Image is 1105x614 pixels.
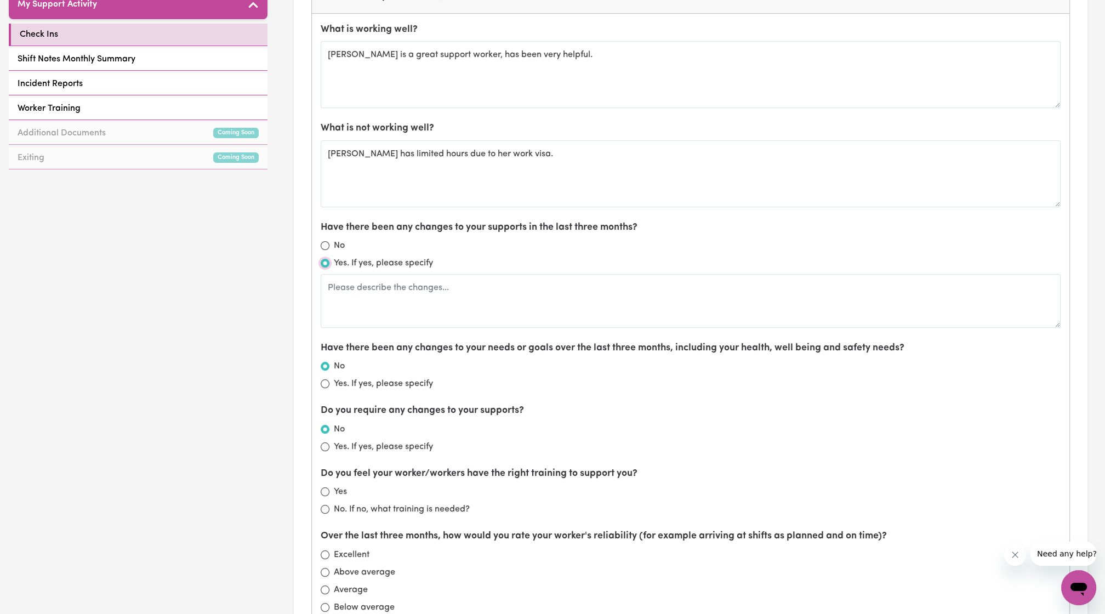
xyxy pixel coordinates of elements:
[334,440,433,453] label: Yes. If yes, please specify
[321,121,434,135] label: What is not working well?
[321,529,887,543] label: Over the last three months, how would you rate your worker's reliability (for example arriving at...
[213,128,259,138] small: Coming Soon
[1030,542,1096,566] iframe: Message from company
[334,566,395,579] label: Above average
[334,485,347,498] label: Yes
[7,8,66,16] span: Need any help?
[20,28,58,41] span: Check Ins
[9,147,267,169] a: ExitingComing Soon
[18,77,83,90] span: Incident Reports
[9,73,267,95] a: Incident Reports
[321,22,418,37] label: What is working well?
[334,548,369,561] label: Excellent
[321,220,637,235] label: Have there been any changes to your supports in the last three months?
[18,151,44,164] span: Exiting
[334,239,345,252] label: No
[9,48,267,71] a: Shift Notes Monthly Summary
[321,341,904,355] label: Have there been any changes to your needs or goals over the last three months, including your hea...
[334,423,345,436] label: No
[321,403,524,418] label: Do you require any changes to your supports?
[1004,544,1026,566] iframe: Close message
[334,583,368,596] label: Average
[334,601,395,614] label: Below average
[334,377,433,390] label: Yes. If yes, please specify
[18,127,106,140] span: Additional Documents
[9,24,267,46] a: Check Ins
[9,98,267,120] a: Worker Training
[321,467,637,481] label: Do you feel your worker/workers have the right training to support you?
[213,152,259,163] small: Coming Soon
[321,41,1061,108] textarea: [PERSON_NAME] is a great support worker, has been very helpful.
[9,122,267,145] a: Additional DocumentsComing Soon
[18,53,135,66] span: Shift Notes Monthly Summary
[334,257,433,270] label: Yes. If yes, please specify
[1061,570,1096,605] iframe: Button to launch messaging window
[334,503,470,516] label: No. If no, what training is needed?
[334,360,345,373] label: No
[18,102,81,115] span: Worker Training
[321,140,1061,207] textarea: [PERSON_NAME] has limited hours due to her work visa.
